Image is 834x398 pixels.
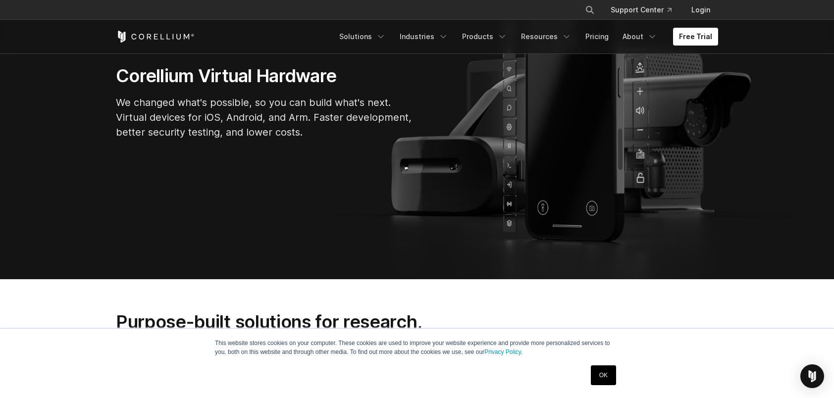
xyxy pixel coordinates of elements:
[515,28,577,46] a: Resources
[573,1,718,19] div: Navigation Menu
[333,28,718,46] div: Navigation Menu
[800,364,824,388] div: Open Intercom Messenger
[683,1,718,19] a: Login
[116,95,413,140] p: We changed what's possible, so you can build what's next. Virtual devices for iOS, Android, and A...
[116,311,454,355] h2: Purpose-built solutions for research, development, and testing.
[394,28,454,46] a: Industries
[456,28,513,46] a: Products
[215,339,619,356] p: This website stores cookies on your computer. These cookies are used to improve your website expe...
[603,1,679,19] a: Support Center
[333,28,392,46] a: Solutions
[579,28,615,46] a: Pricing
[116,65,413,87] h1: Corellium Virtual Hardware
[591,365,616,385] a: OK
[673,28,718,46] a: Free Trial
[581,1,599,19] button: Search
[484,348,522,355] a: Privacy Policy.
[617,28,663,46] a: About
[116,31,195,43] a: Corellium Home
